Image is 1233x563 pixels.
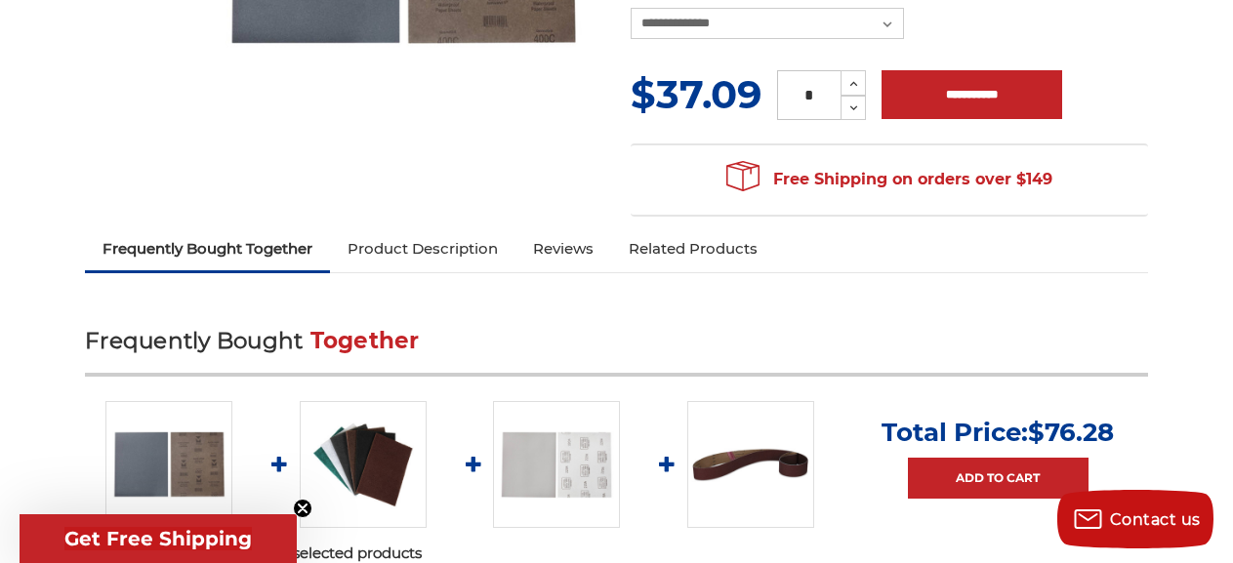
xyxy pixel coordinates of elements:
button: Contact us [1057,490,1213,548]
div: Get Free ShippingClose teaser [20,514,297,563]
span: Contact us [1110,510,1201,529]
img: 9" x 11" Wet-Dry Sandpaper Sheets Silicon Carbide [105,401,232,528]
span: Free Shipping on orders over $149 [726,160,1052,199]
span: $76.28 [1028,417,1114,448]
span: Frequently Bought [85,327,303,354]
a: Frequently Bought Together [85,227,330,270]
p: Total Price: [882,417,1114,448]
a: Product Description [330,227,515,270]
a: Reviews [515,227,611,270]
a: Add to Cart [908,458,1089,499]
span: Together [310,327,420,354]
button: Close teaser [293,499,312,518]
a: Related Products [611,227,775,270]
span: Get Free Shipping [64,527,252,550]
span: $37.09 [631,70,761,118]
